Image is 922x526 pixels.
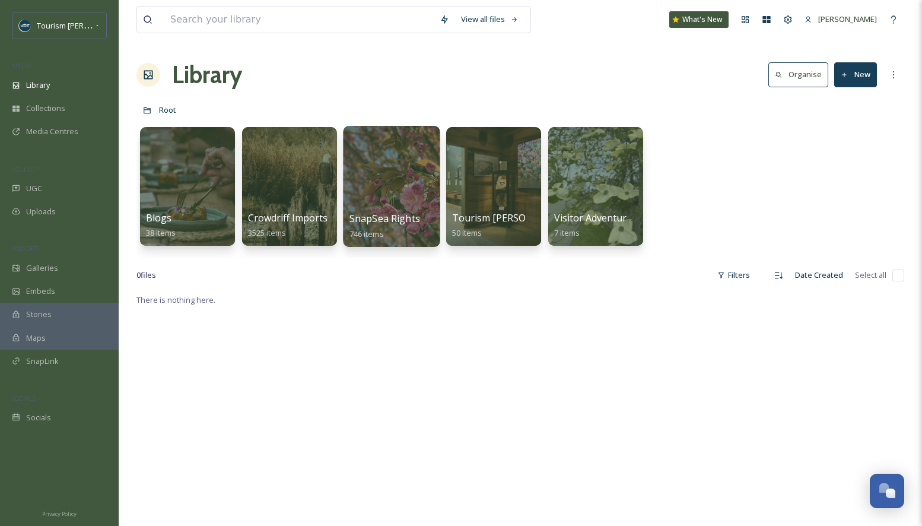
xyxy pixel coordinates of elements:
span: SnapSea Rights Approved [349,212,467,225]
a: What's New [669,11,729,28]
span: 3525 items [248,227,286,238]
span: Crowdriff Imports [248,211,328,224]
span: Root [159,104,176,115]
span: Maps [26,332,46,344]
span: [PERSON_NAME] [818,14,877,24]
span: SOCIALS [12,394,36,403]
span: UGC [26,183,42,194]
span: Privacy Policy [42,510,77,518]
img: Social%20Media%20Profile%20Picture.png [19,20,31,31]
a: SnapSea Rights Approved746 items [349,213,467,239]
span: Collections [26,103,65,114]
input: Search your library [164,7,434,33]
a: Library [172,57,242,93]
button: Organise [768,62,828,87]
a: View all files [455,8,524,31]
a: Crowdriff Imports3525 items [248,213,328,238]
span: MEDIA [12,61,33,70]
div: Filters [711,264,756,287]
a: Tourism [PERSON_NAME] Owned Assets50 items [452,213,633,238]
a: Visitor Adventures (UGC Uploads)7 items [554,213,704,238]
a: Organise [768,62,834,87]
span: 746 items [349,228,384,239]
span: Visitor Adventures (UGC Uploads) [554,211,704,224]
span: Galleries [26,262,58,274]
span: There is nothing here. [136,294,215,305]
button: New [834,62,877,87]
span: Library [26,80,50,91]
span: 7 items [554,227,580,238]
a: Root [159,103,176,117]
span: Media Centres [26,126,78,137]
span: Tourism [PERSON_NAME] Owned Assets [452,211,633,224]
span: COLLECT [12,164,37,173]
span: Tourism [PERSON_NAME] [37,20,126,31]
span: 38 items [146,227,176,238]
span: 0 file s [136,270,156,281]
a: Blogs38 items [146,213,176,238]
span: Embeds [26,286,55,297]
span: Select all [855,270,886,281]
span: Socials [26,412,51,423]
span: SnapLink [26,356,59,367]
span: 50 items [452,227,482,238]
a: [PERSON_NAME] [799,8,883,31]
span: Uploads [26,206,56,217]
span: Stories [26,309,52,320]
div: Date Created [789,264,849,287]
span: Blogs [146,211,171,224]
span: WIDGETS [12,244,39,253]
a: Privacy Policy [42,506,77,520]
button: Open Chat [870,474,904,508]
